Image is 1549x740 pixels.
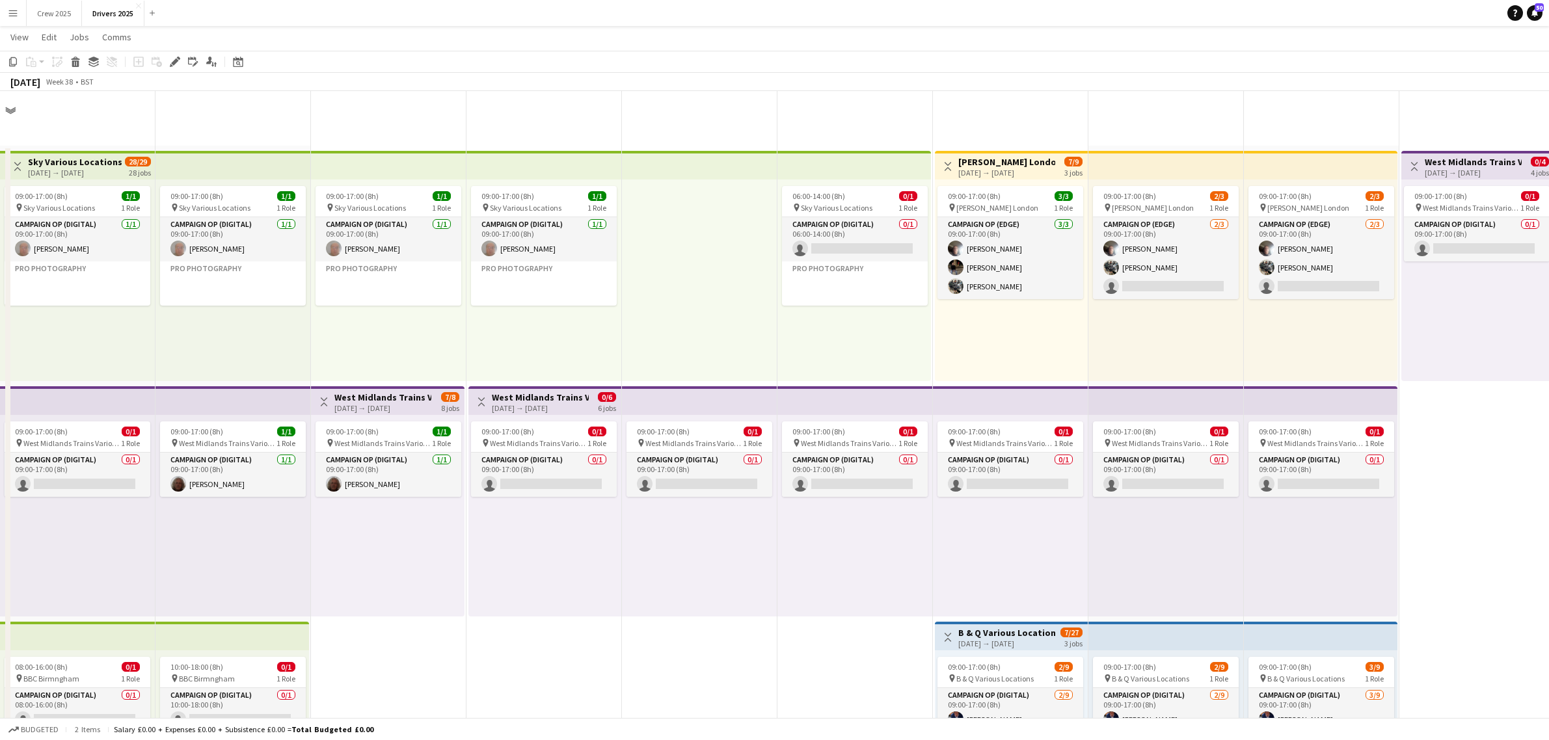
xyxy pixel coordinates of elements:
[179,438,276,448] span: West Midlands Trains Various Locations
[937,453,1083,497] app-card-role: Campaign Op (Digital)0/109:00-17:00 (8h)
[492,391,589,403] h3: West Midlands Trains Various Locations
[441,402,459,413] div: 8 jobs
[1366,191,1384,201] span: 2/3
[277,191,295,201] span: 1/1
[316,217,461,261] app-card-role: Campaign Op (Digital)1/109:00-17:00 (8h)[PERSON_NAME]
[27,1,82,26] button: Crew 2025
[277,427,295,436] span: 1/1
[471,186,617,306] div: 09:00-17:00 (8h)1/1 Sky Various Locations1 RoleCampaign Op (Digital)1/109:00-17:00 (8h)[PERSON_NA...
[471,421,617,497] app-job-card: 09:00-17:00 (8h)0/1 West Midlands Trains Various Locations1 RoleCampaign Op (Digital)0/109:00-17:...
[637,427,690,436] span: 09:00-17:00 (8h)
[5,29,34,46] a: View
[743,438,762,448] span: 1 Role
[958,156,1055,168] h3: [PERSON_NAME] London
[1267,203,1349,213] span: [PERSON_NAME] London
[937,421,1083,497] app-job-card: 09:00-17:00 (8h)0/1 West Midlands Trains Various Locations1 RoleCampaign Op (Digital)0/109:00-17:...
[490,203,561,213] span: Sky Various Locations
[956,438,1054,448] span: West Midlands Trains Various Locations
[160,186,306,306] app-job-card: 09:00-17:00 (8h)1/1 Sky Various Locations1 RoleCampaign Op (Digital)1/109:00-17:00 (8h)[PERSON_NA...
[316,421,461,497] div: 09:00-17:00 (8h)1/1 West Midlands Trains Various Locations1 RoleCampaign Op (Digital)1/109:00-17:...
[432,438,451,448] span: 1 Role
[1423,203,1520,213] span: West Midlands Trains Various Locations
[782,453,928,497] app-card-role: Campaign Op (Digital)0/109:00-17:00 (8h)
[587,203,606,213] span: 1 Role
[1103,191,1156,201] span: 09:00-17:00 (8h)
[179,203,250,213] span: Sky Various Locations
[102,31,131,43] span: Comms
[1267,674,1345,683] span: B & Q Various Locations
[28,156,122,168] h3: Sky Various Locations
[10,75,40,88] div: [DATE]
[948,191,1001,201] span: 09:00-17:00 (8h)
[121,438,140,448] span: 1 Role
[1365,438,1384,448] span: 1 Role
[1414,191,1467,201] span: 09:00-17:00 (8h)
[64,29,94,46] a: Jobs
[937,186,1083,299] div: 09:00-17:00 (8h)3/3 [PERSON_NAME] London1 RoleCampaign Op (Edge)3/309:00-17:00 (8h)[PERSON_NAME][...
[42,31,57,43] span: Edit
[23,203,95,213] span: Sky Various Locations
[276,438,295,448] span: 1 Role
[1112,674,1189,683] span: B & Q Various Locations
[432,203,451,213] span: 1 Role
[276,674,295,683] span: 1 Role
[160,421,306,497] div: 09:00-17:00 (8h)1/1 West Midlands Trains Various Locations1 RoleCampaign Op (Digital)1/109:00-17:...
[645,438,743,448] span: West Midlands Trains Various Locations
[1259,191,1312,201] span: 09:00-17:00 (8h)
[598,392,616,402] span: 0/6
[170,427,223,436] span: 09:00-17:00 (8h)
[1093,453,1239,497] app-card-role: Campaign Op (Digital)0/109:00-17:00 (8h)
[160,657,306,732] app-job-card: 10:00-18:00 (8h)0/1 BBC Birmngham1 RoleCampaign Op (Digital)0/110:00-18:00 (8h)
[1054,674,1073,683] span: 1 Role
[72,724,103,734] span: 2 items
[326,427,379,436] span: 09:00-17:00 (8h)
[792,427,845,436] span: 09:00-17:00 (8h)
[23,438,121,448] span: West Midlands Trains Various Locations
[598,402,616,413] div: 6 jobs
[5,421,150,497] app-job-card: 09:00-17:00 (8h)0/1 West Midlands Trains Various Locations1 RoleCampaign Op (Digital)0/109:00-17:...
[898,203,917,213] span: 1 Role
[1365,674,1384,683] span: 1 Role
[1209,203,1228,213] span: 1 Role
[898,438,917,448] span: 1 Role
[316,186,461,306] app-job-card: 09:00-17:00 (8h)1/1 Sky Various Locations1 RoleCampaign Op (Digital)1/109:00-17:00 (8h)[PERSON_NA...
[1210,191,1228,201] span: 2/3
[160,453,306,497] app-card-role: Campaign Op (Digital)1/109:00-17:00 (8h)[PERSON_NAME]
[1054,438,1073,448] span: 1 Role
[782,186,928,306] div: 06:00-14:00 (8h)0/1 Sky Various Locations1 RoleCampaign Op (Digital)0/106:00-14:00 (8h) Pro Photo...
[587,438,606,448] span: 1 Role
[1248,186,1394,299] div: 09:00-17:00 (8h)2/3 [PERSON_NAME] London1 RoleCampaign Op (Edge)2/309:00-17:00 (8h)[PERSON_NAME][...
[899,191,917,201] span: 0/1
[114,724,373,734] div: Salary £0.00 + Expenses £0.00 + Subsistence £0.00 =
[97,29,137,46] a: Comms
[1055,662,1073,672] span: 2/9
[277,662,295,672] span: 0/1
[481,427,534,436] span: 09:00-17:00 (8h)
[36,29,62,46] a: Edit
[7,722,61,737] button: Budgeted
[316,261,461,306] app-card-role-placeholder: Pro Photography
[1521,191,1539,201] span: 0/1
[5,186,150,306] app-job-card: 09:00-17:00 (8h)1/1 Sky Various Locations1 RoleCampaign Op (Digital)1/109:00-17:00 (8h)[PERSON_NA...
[1209,674,1228,683] span: 1 Role
[433,191,451,201] span: 1/1
[792,191,845,201] span: 06:00-14:00 (8h)
[1210,662,1228,672] span: 2/9
[334,391,431,403] h3: West Midlands Trains Various Locations
[1365,203,1384,213] span: 1 Role
[10,31,29,43] span: View
[122,191,140,201] span: 1/1
[160,261,306,306] app-card-role-placeholder: Pro Photography
[958,639,1055,648] div: [DATE] → [DATE]
[1103,662,1156,672] span: 09:00-17:00 (8h)
[801,203,872,213] span: Sky Various Locations
[291,724,373,734] span: Total Budgeted £0.00
[129,166,151,178] div: 28 jobs
[626,421,772,497] app-job-card: 09:00-17:00 (8h)0/1 West Midlands Trains Various Locations1 RoleCampaign Op (Digital)0/109:00-17:...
